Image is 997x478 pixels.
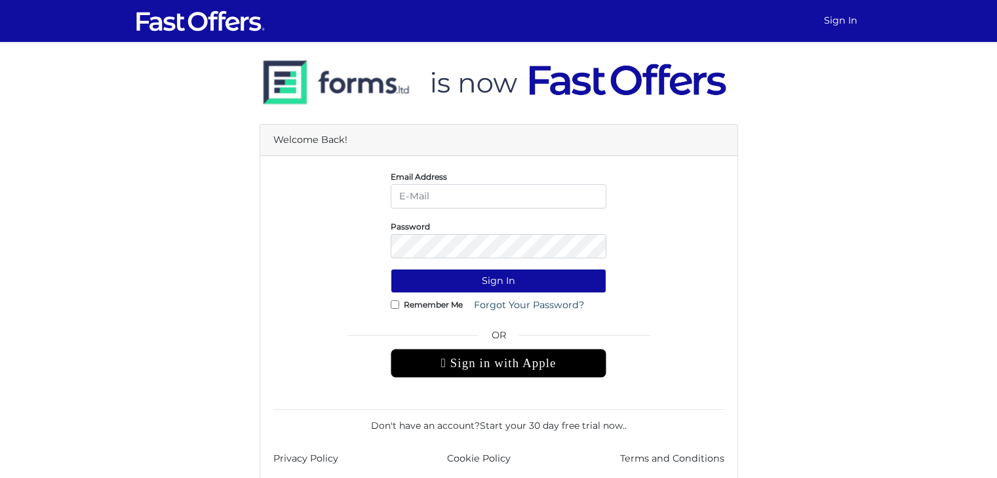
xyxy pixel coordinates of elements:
[260,125,737,156] div: Welcome Back!
[391,175,447,178] label: Email Address
[447,451,511,466] a: Cookie Policy
[273,409,724,433] div: Don't have an account? .
[819,8,863,33] a: Sign In
[620,451,724,466] a: Terms and Conditions
[465,293,593,317] a: Forgot Your Password?
[391,184,606,209] input: E-Mail
[391,349,606,378] div: Sign in with Apple
[391,269,606,293] button: Sign In
[391,328,606,349] span: OR
[404,303,463,306] label: Remember Me
[391,225,430,228] label: Password
[273,451,338,466] a: Privacy Policy
[480,420,625,431] a: Start your 30 day free trial now.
